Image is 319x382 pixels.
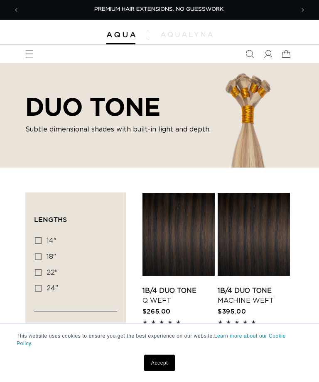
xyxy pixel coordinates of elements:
span: 14" [47,237,56,244]
h2: DUO TONE [25,92,212,121]
span: 18" [47,253,56,260]
summary: Lengths (0 selected) [34,201,117,231]
button: Next announcement [294,1,312,19]
span: 22" [47,269,58,276]
img: aqualyna.com [161,32,213,37]
span: Lengths [34,216,67,223]
a: Accept [144,355,175,371]
summary: Menu [20,45,39,63]
button: Previous announcement [7,1,25,19]
summary: Search [240,45,259,63]
p: This website uses cookies to ensure you get the best experience on our website. [17,332,302,347]
img: Aqua Hair Extensions [106,32,135,38]
a: 1B/4 Duo Tone Machine Weft [218,286,290,306]
span: PREMIUM HAIR EXTENSIONS. NO GUESSWORK. [94,7,225,12]
a: 1B/4 Duo Tone Q Weft [142,286,215,306]
p: Subtle dimensional shades with built-in light and depth. [25,124,212,134]
summary: Availability (0 selected) [34,311,117,341]
span: 24" [47,285,58,292]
